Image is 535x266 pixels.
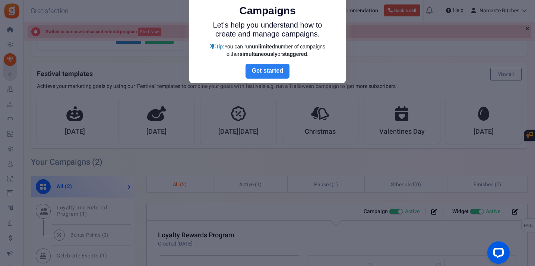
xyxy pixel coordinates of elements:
[206,5,329,17] h5: Campaigns
[282,51,307,57] strong: staggered
[206,43,329,58] div: Tip:
[224,44,325,57] span: You can run number of campaigns either or .
[206,20,329,38] p: Let's help you understand how to create and manage campaigns.
[240,51,278,57] strong: simultaneously
[252,44,275,50] strong: unlimited
[246,64,289,79] a: Next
